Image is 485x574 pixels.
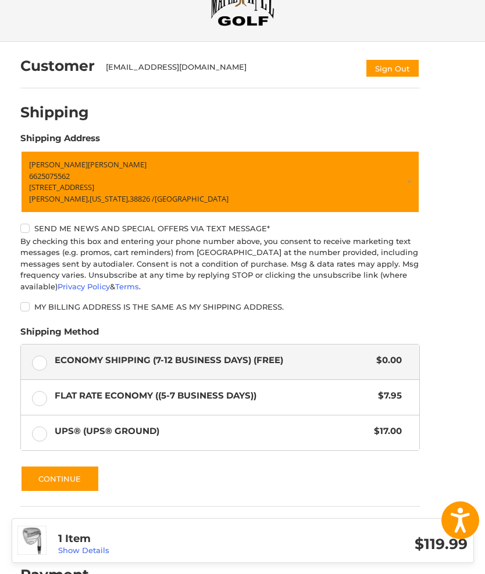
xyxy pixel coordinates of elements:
[55,425,369,438] span: UPS® (UPS® Ground)
[20,465,99,492] button: Continue
[263,535,468,553] h3: $119.99
[18,526,46,554] img: Cleveland CBX4 ZipCore Wedge
[20,132,100,150] legend: Shipping Address
[58,546,109,555] a: Show Details
[90,193,130,204] span: [US_STATE],
[389,543,485,574] iframe: Google Customer Reviews
[20,325,99,344] legend: Shipping Method
[20,150,420,213] a: Enter or select a different address
[371,354,402,367] span: $0.00
[106,62,354,78] div: [EMAIL_ADDRESS][DOMAIN_NAME]
[20,57,95,75] h2: Customer
[373,389,402,403] span: $7.95
[155,193,229,204] span: [GEOGRAPHIC_DATA]
[29,182,94,192] span: [STREET_ADDRESS]
[58,532,263,546] h3: 1 Item
[20,236,420,293] div: By checking this box and entering your phone number above, you consent to receive marketing text ...
[365,59,420,78] button: Sign Out
[20,224,420,233] label: Send me news and special offers via text message*
[130,193,155,204] span: 38826 /
[20,302,420,311] label: My billing address is the same as my shipping address.
[29,171,70,181] span: 6625075562
[29,193,90,204] span: [PERSON_NAME],
[29,159,88,170] span: [PERSON_NAME]
[58,282,110,291] a: Privacy Policy
[55,389,373,403] span: Flat Rate Economy ((5-7 Business Days))
[20,103,89,121] h2: Shipping
[55,354,371,367] span: Economy Shipping (7-12 Business Days) (Free)
[88,159,147,170] span: [PERSON_NAME]
[369,425,402,438] span: $17.00
[115,282,139,291] a: Terms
